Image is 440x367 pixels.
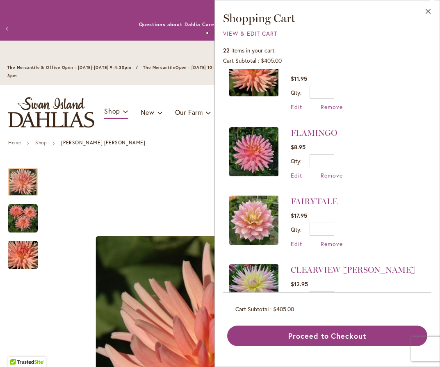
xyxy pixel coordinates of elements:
span: $8.95 [291,143,305,151]
a: Questions about Dahlia Care and Growing Beautiful Dahlias [139,21,294,27]
span: Our Farm [175,108,203,116]
span: The Mercantile & Office Open - [DATE]-[DATE] 9-4:30pm / The Mercantile [7,65,176,70]
a: Edit [291,103,302,111]
div: HEATHER MARIE [8,160,46,196]
button: 1 of 4 [206,32,209,34]
span: Cart Subtotal [235,305,269,313]
a: Remove [321,240,343,248]
label: Qty [291,157,301,165]
a: Shop [35,139,47,146]
img: FLAMINGO [229,127,278,176]
label: Qty [291,89,301,96]
button: 2 of 4 [214,32,217,34]
span: $12.95 [291,280,308,288]
span: $11.95 [291,75,307,82]
span: items in your cart. [231,46,276,54]
a: FAIRYTALE [291,196,337,206]
a: HEATHER MARIE [229,47,278,111]
a: Home [8,139,21,146]
span: $405.00 [261,57,282,64]
button: Proceed to Checkout [227,326,427,346]
a: Edit [291,171,302,179]
a: View & Edit Cart [223,30,277,37]
div: HEATHER MARIE [8,196,46,233]
span: New [141,108,154,116]
a: FAIRYTALE [229,196,278,248]
a: CLEARVIEW [PERSON_NAME] [291,265,415,275]
iframe: Launch Accessibility Center [6,338,29,361]
a: Edit [291,240,302,248]
span: $405.00 [273,305,294,313]
a: FLAMINGO [291,128,337,138]
img: CLEARVIEW JONAS [229,264,278,313]
a: FLAMINGO [229,127,278,179]
div: HEATHER MARIE [8,233,38,269]
img: HEATHER MARIE [229,47,278,96]
span: Shopping Cart [223,11,295,25]
a: CLEARVIEW JONAS [229,264,278,316]
a: store logo [8,97,94,128]
img: HEATHER MARIE [8,204,38,233]
span: $17.95 [291,212,307,219]
strong: [PERSON_NAME] [PERSON_NAME] [61,139,145,146]
img: FAIRYTALE [229,196,278,245]
label: Qty [291,226,301,233]
span: Cart Subtotal [223,57,256,64]
a: Remove [321,171,343,179]
span: 22 [223,46,230,54]
a: Remove [321,103,343,111]
span: Shop [104,107,120,115]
